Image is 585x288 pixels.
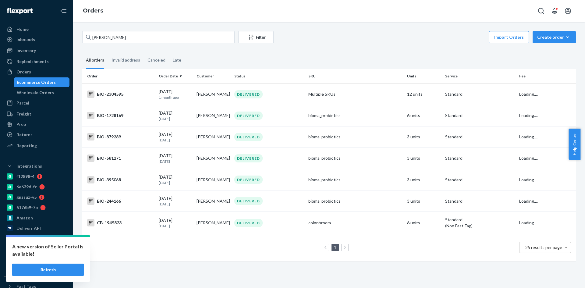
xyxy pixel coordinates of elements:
[16,121,26,127] div: Prep
[238,31,274,43] button: Filter
[17,79,56,85] div: Ecommerce Orders
[445,112,514,119] p: Standard
[234,197,263,205] div: DELIVERED
[159,153,192,164] div: [DATE]
[525,245,562,250] span: 25 results per page
[405,148,442,169] td: 3 units
[14,88,70,98] a: Wholesale Orders
[16,111,31,117] div: Freight
[517,212,576,234] td: Loading....
[445,91,514,97] p: Standard
[14,77,70,87] a: Ecommerce Orders
[443,69,517,84] th: Service
[16,194,37,200] div: gnzsuz-v5
[159,180,192,185] p: [DATE]
[16,184,37,190] div: 6e639d-fc
[234,219,263,227] div: DELIVERED
[4,172,69,181] a: f12898-4
[308,220,402,226] div: colonbroom
[4,244,69,254] a: a76299-82
[445,155,514,161] p: Standard
[12,264,84,276] button: Refresh
[197,73,229,79] div: Customer
[16,204,38,211] div: 5176b9-7b
[4,109,69,119] a: Freight
[12,243,84,258] p: A new version of Seller Portal is available!
[405,84,442,105] td: 12 units
[16,59,49,65] div: Replenishments
[87,176,154,183] div: BIO-395068
[159,131,192,143] div: [DATE]
[445,217,514,223] p: Standard
[16,143,37,149] div: Reporting
[194,126,232,148] td: [PERSON_NAME]
[308,198,402,204] div: bioma_probiotics
[87,155,154,162] div: BIO-581271
[445,223,514,229] div: (Non Fast Tag)
[16,100,29,106] div: Parcel
[159,174,192,185] div: [DATE]
[4,130,69,140] a: Returns
[548,5,561,17] button: Open notifications
[87,219,154,226] div: CB-1945823
[156,69,194,84] th: Order Date
[87,91,154,98] div: BIO-2304595
[4,119,69,129] a: Prep
[159,217,192,229] div: [DATE]
[16,37,35,43] div: Inbounds
[232,69,306,84] th: Status
[405,212,442,234] td: 6 units
[16,132,33,138] div: Returns
[239,34,273,40] div: Filter
[405,169,442,190] td: 3 units
[4,141,69,151] a: Reporting
[234,90,263,98] div: DELIVERED
[234,112,263,120] div: DELIVERED
[173,52,181,68] div: Late
[7,8,33,14] img: Flexport logo
[308,177,402,183] div: bioma_probiotics
[533,31,576,43] button: Create order
[16,225,41,231] div: Deliverr API
[4,46,69,55] a: Inventory
[82,31,235,43] input: Search orders
[405,69,442,84] th: Units
[4,161,69,171] button: Integrations
[308,155,402,161] div: bioma_probiotics
[234,154,263,162] div: DELIVERED
[194,169,232,190] td: [PERSON_NAME]
[405,190,442,212] td: 3 units
[159,95,192,100] p: 1 month ago
[306,84,405,105] td: Multiple SKUs
[78,2,108,20] ol: breadcrumbs
[159,159,192,164] p: [DATE]
[83,7,103,14] a: Orders
[159,110,192,121] div: [DATE]
[4,254,69,264] a: colon-broom
[537,34,571,40] div: Create order
[16,215,33,221] div: Amazon
[159,195,192,207] div: [DATE]
[194,212,232,234] td: [PERSON_NAME]
[159,137,192,143] p: [DATE]
[517,84,576,105] td: Loading....
[569,129,580,160] button: Help Center
[194,84,232,105] td: [PERSON_NAME]
[159,223,192,229] p: [DATE]
[4,234,69,244] a: pulsetto
[16,48,36,54] div: Inventory
[16,173,34,180] div: f12898-4
[445,198,514,204] p: Standard
[562,5,574,17] button: Open account menu
[86,52,104,69] div: All orders
[445,177,514,183] p: Standard
[147,52,165,68] div: Canceled
[234,133,263,141] div: DELIVERED
[112,52,140,68] div: Invalid address
[82,69,156,84] th: Order
[4,213,69,223] a: Amazon
[517,126,576,148] td: Loading....
[4,57,69,66] a: Replenishments
[159,116,192,121] p: [DATE]
[517,148,576,169] td: Loading....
